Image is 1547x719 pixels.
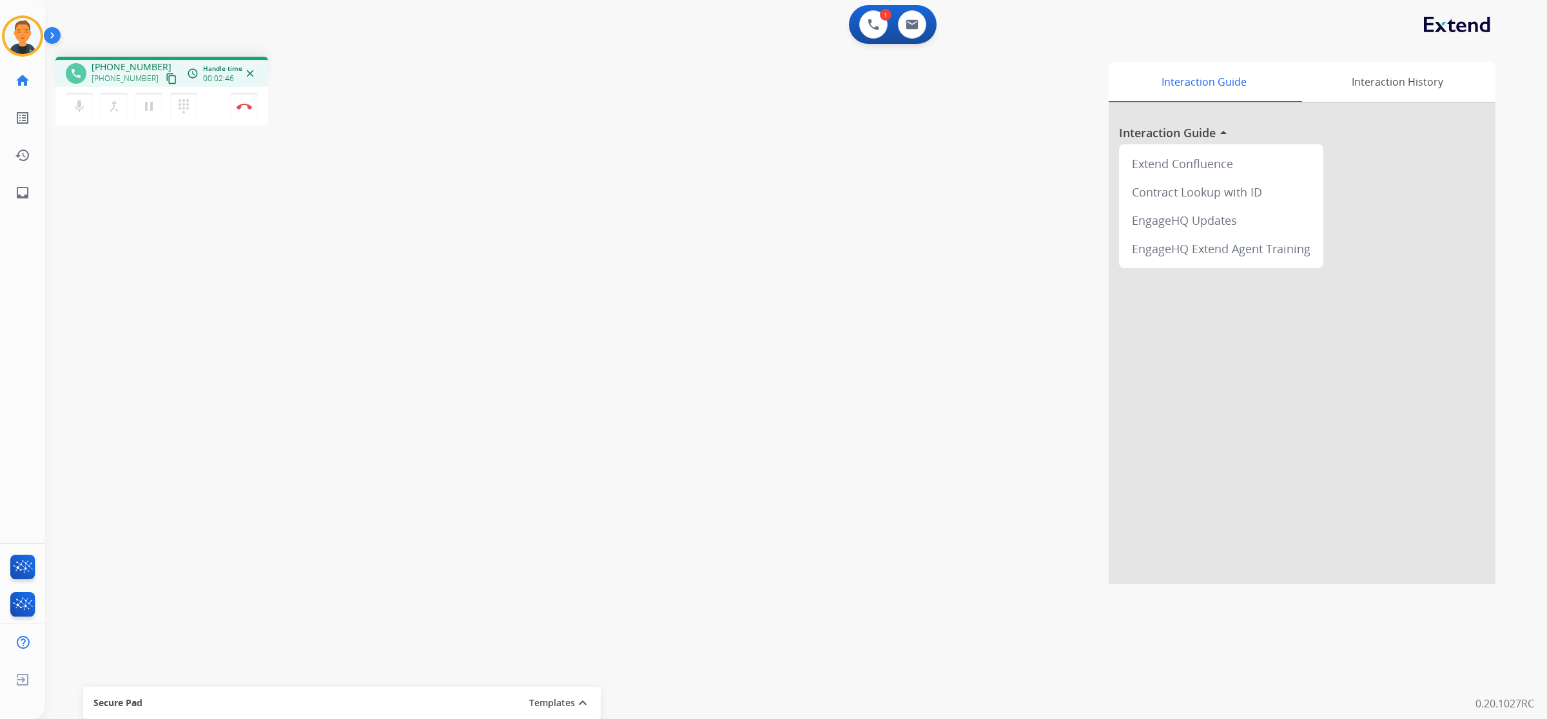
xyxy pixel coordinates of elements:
[141,99,157,114] mat-icon: pause
[237,103,252,110] img: control
[72,99,87,114] mat-icon: mic
[529,695,575,711] button: Templates
[92,73,159,84] span: [PHONE_NUMBER]
[880,9,891,21] div: 1
[244,68,256,79] mat-icon: close
[166,73,177,84] mat-icon: content_copy
[1299,62,1495,102] div: Interaction History
[1124,235,1318,263] div: EngageHQ Extend Agent Training
[15,185,30,200] mat-icon: inbox
[93,696,142,709] span: Secure Pad
[203,64,242,73] span: Handle time
[15,148,30,163] mat-icon: history
[70,68,82,79] mat-icon: phone
[187,68,199,79] mat-icon: access_time
[15,73,30,88] mat-icon: home
[1475,696,1534,711] p: 0.20.1027RC
[575,695,590,711] mat-icon: expand_less
[1109,62,1299,102] div: Interaction Guide
[92,61,171,73] span: [PHONE_NUMBER]
[15,110,30,126] mat-icon: list_alt
[106,99,122,114] mat-icon: merge_type
[1124,149,1318,178] div: Extend Confluence
[1124,178,1318,206] div: Contract Lookup with ID
[176,99,191,114] mat-icon: dialpad
[5,18,41,54] img: avatar
[203,73,234,84] span: 00:02:46
[1124,206,1318,235] div: EngageHQ Updates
